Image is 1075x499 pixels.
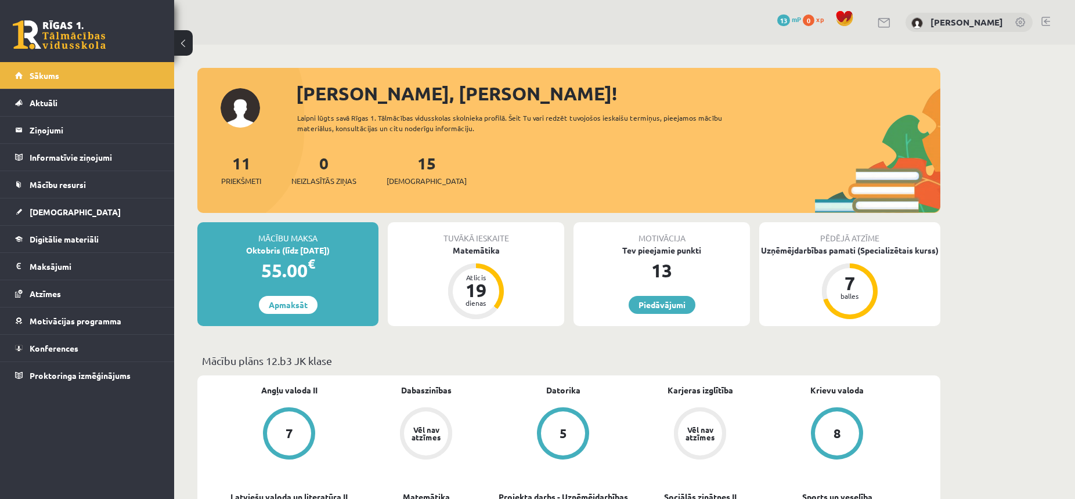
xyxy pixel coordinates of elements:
[777,15,790,26] span: 13
[459,281,493,299] div: 19
[495,407,632,462] a: 5
[30,288,61,299] span: Atzīmes
[816,15,824,24] span: xp
[387,175,467,187] span: [DEMOGRAPHIC_DATA]
[769,407,906,462] a: 8
[810,384,864,396] a: Krievu valoda
[259,296,318,314] a: Apmaksāt
[30,179,86,190] span: Mācību resursi
[668,384,733,396] a: Karjeras izglītība
[832,274,867,292] div: 7
[30,234,99,244] span: Digitālie materiāli
[459,299,493,306] div: dienas
[834,427,841,440] div: 8
[291,153,356,187] a: 0Neizlasītās ziņas
[803,15,814,26] span: 0
[15,117,160,143] a: Ziņojumi
[777,15,801,24] a: 13 mP
[221,407,358,462] a: 7
[15,198,160,225] a: [DEMOGRAPHIC_DATA]
[286,427,293,440] div: 7
[291,175,356,187] span: Neizlasītās ziņas
[30,207,121,217] span: [DEMOGRAPHIC_DATA]
[30,253,160,280] legend: Maksājumi
[388,222,564,244] div: Tuvākā ieskaite
[261,384,318,396] a: Angļu valoda II
[410,426,442,441] div: Vēl nav atzīmes
[388,244,564,321] a: Matemātika Atlicis 19 dienas
[15,335,160,361] a: Konferences
[401,384,452,396] a: Dabaszinības
[15,62,160,89] a: Sākums
[30,144,160,171] legend: Informatīvie ziņojumi
[684,426,716,441] div: Vēl nav atzīmes
[15,89,160,116] a: Aktuāli
[15,362,160,389] a: Proktoringa izmēģinājums
[387,153,467,187] a: 15[DEMOGRAPHIC_DATA]
[296,79,940,107] div: [PERSON_NAME], [PERSON_NAME]!
[15,144,160,171] a: Informatīvie ziņojumi
[759,222,940,244] div: Pēdējā atzīme
[197,244,378,256] div: Oktobris (līdz [DATE])
[30,70,59,81] span: Sākums
[221,153,261,187] a: 11Priekšmeti
[308,255,315,272] span: €
[459,274,493,281] div: Atlicis
[388,244,564,256] div: Matemātika
[30,343,78,353] span: Konferences
[629,296,695,314] a: Piedāvājumi
[930,16,1003,28] a: [PERSON_NAME]
[560,427,567,440] div: 5
[911,17,923,29] img: Ralfs Rao
[30,370,131,381] span: Proktoringa izmēģinājums
[832,292,867,299] div: balles
[13,20,106,49] a: Rīgas 1. Tālmācības vidusskola
[30,97,57,108] span: Aktuāli
[197,222,378,244] div: Mācību maksa
[221,175,261,187] span: Priekšmeti
[15,171,160,198] a: Mācību resursi
[573,222,750,244] div: Motivācija
[15,226,160,252] a: Digitālie materiāli
[803,15,829,24] a: 0 xp
[297,113,743,133] div: Laipni lūgts savā Rīgas 1. Tālmācības vidusskolas skolnieka profilā. Šeit Tu vari redzēt tuvojošo...
[197,256,378,284] div: 55.00
[792,15,801,24] span: mP
[30,316,121,326] span: Motivācijas programma
[632,407,769,462] a: Vēl nav atzīmes
[573,256,750,284] div: 13
[15,280,160,307] a: Atzīmes
[30,117,160,143] legend: Ziņojumi
[546,384,580,396] a: Datorika
[202,353,936,368] p: Mācību plāns 12.b3 JK klase
[759,244,940,256] div: Uzņēmējdarbības pamati (Specializētais kurss)
[15,253,160,280] a: Maksājumi
[358,407,495,462] a: Vēl nav atzīmes
[573,244,750,256] div: Tev pieejamie punkti
[15,308,160,334] a: Motivācijas programma
[759,244,940,321] a: Uzņēmējdarbības pamati (Specializētais kurss) 7 balles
